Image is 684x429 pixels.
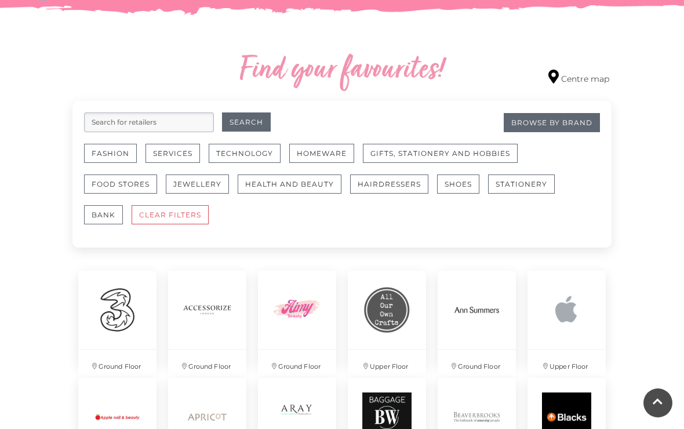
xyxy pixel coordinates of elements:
p: Ground Floor [258,350,336,378]
a: Centre map [548,70,609,85]
a: Jewellery [166,174,238,205]
a: Hairdressers [350,174,437,205]
a: Stationery [488,174,563,205]
a: Bank [84,205,132,236]
a: Shoes [437,174,488,205]
h2: Find your favourites! [165,52,519,89]
input: Search for retailers [84,112,214,132]
p: Ground Floor [168,350,246,378]
a: Ground Floor [432,265,522,372]
button: Homeware [289,144,354,163]
a: Browse By Brand [504,113,600,132]
a: Homeware [289,144,363,174]
button: Stationery [488,174,555,194]
p: Ground Floor [78,350,157,378]
button: CLEAR FILTERS [132,205,209,224]
a: Upper Floor [342,265,432,372]
button: Bank [84,205,123,224]
p: Upper Floor [527,350,606,378]
button: Fashion [84,144,137,163]
a: Services [145,144,209,174]
button: Jewellery [166,174,229,194]
a: CLEAR FILTERS [132,205,217,236]
a: Ground Floor [72,265,162,372]
button: Search [222,112,271,132]
a: Food Stores [84,174,166,205]
a: Technology [209,144,289,174]
p: Ground Floor [438,350,516,378]
button: Technology [209,144,281,163]
button: Gifts, Stationery and Hobbies [363,144,518,163]
button: Health and Beauty [238,174,341,194]
a: Health and Beauty [238,174,350,205]
p: Upper Floor [348,350,426,378]
a: Upper Floor [522,265,612,372]
button: Services [145,144,200,163]
a: Ground Floor [252,265,342,372]
button: Food Stores [84,174,157,194]
button: Hairdressers [350,174,428,194]
a: Gifts, Stationery and Hobbies [363,144,526,174]
button: Shoes [437,174,479,194]
a: Ground Floor [162,265,252,372]
a: Fashion [84,144,145,174]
